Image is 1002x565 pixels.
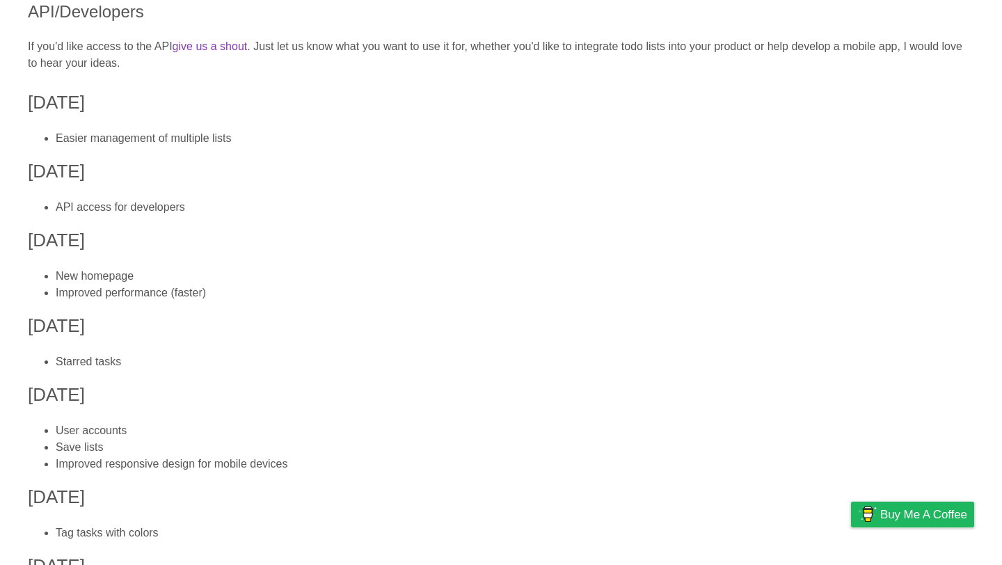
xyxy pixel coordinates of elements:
[56,439,974,456] li: Save lists
[56,525,974,541] li: Tag tasks with colors
[28,158,974,185] h3: [DATE]
[28,484,974,511] h3: [DATE]
[173,40,248,52] a: give us a shout
[28,227,974,254] h3: [DATE]
[56,422,974,439] li: User accounts
[28,38,974,72] p: If you'd like access to the API . Just let us know what you want to use it for, whether you'd lik...
[28,312,974,340] h3: [DATE]
[56,130,974,147] li: Easier management of multiple lists
[56,285,974,301] li: Improved performance (faster)
[851,502,974,527] a: Buy me a coffee
[56,353,974,370] li: Starred tasks
[56,199,974,216] li: API access for developers
[56,456,974,472] li: Improved responsive design for mobile devices
[56,268,974,285] li: New homepage
[858,502,877,526] img: Buy me a coffee
[28,89,974,116] h3: [DATE]
[880,502,967,527] span: Buy me a coffee
[28,381,974,408] h3: [DATE]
